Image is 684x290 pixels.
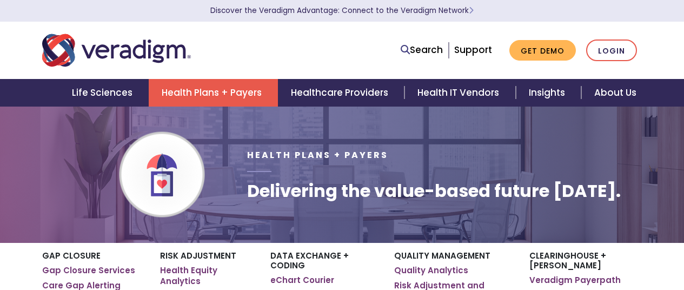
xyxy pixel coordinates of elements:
a: Health Plans + Payers [149,79,278,107]
a: Search [401,43,443,57]
a: eChart Courier [270,275,334,286]
a: Get Demo [509,40,576,61]
span: Learn More [469,5,474,16]
a: Veradigm Payerpath [529,275,621,286]
img: Veradigm logo [42,32,191,68]
a: Healthcare Providers [278,79,404,107]
h1: Delivering the value-based future [DATE]. [247,181,621,201]
a: Discover the Veradigm Advantage: Connect to the Veradigm NetworkLearn More [210,5,474,16]
a: Login [586,39,637,62]
a: Health IT Vendors [404,79,515,107]
a: Support [454,43,492,56]
a: About Us [581,79,649,107]
a: Health Equity Analytics [160,265,254,286]
a: Insights [516,79,581,107]
span: Health Plans + Payers [247,149,388,161]
a: Gap Closure Services [42,265,135,276]
a: Quality Analytics [394,265,468,276]
a: Life Sciences [59,79,149,107]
